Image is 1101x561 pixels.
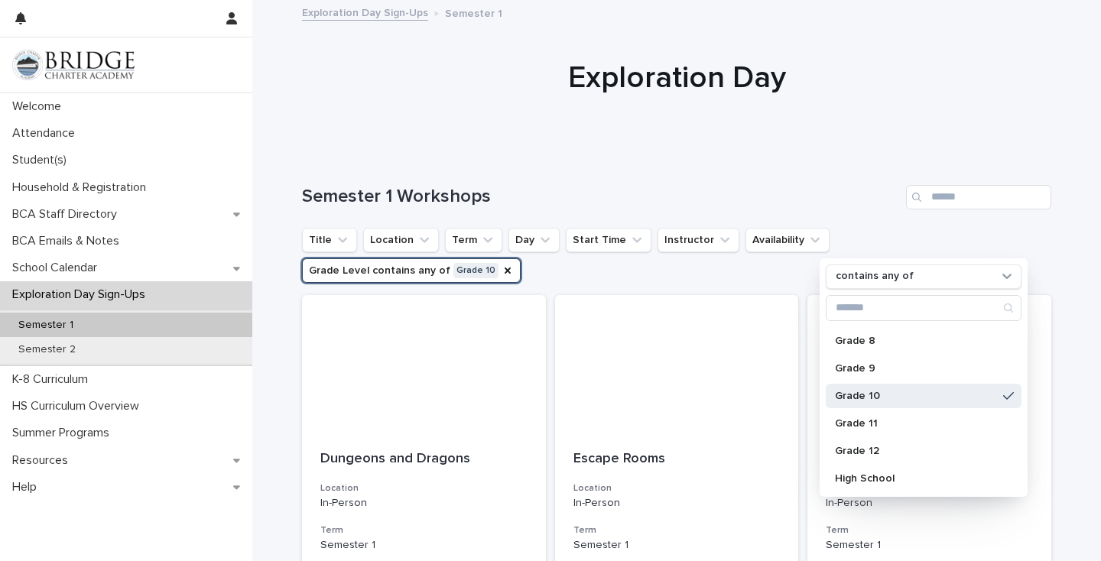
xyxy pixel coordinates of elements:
p: BCA Staff Directory [6,207,129,222]
h1: Exploration Day [302,60,1051,96]
h1: Semester 1 Workshops [302,186,900,208]
p: Help [6,480,49,495]
p: BCA Emails & Notes [6,234,132,248]
a: Exploration Day Sign-Ups [302,3,428,21]
p: Semester 1 [445,4,502,21]
p: In-Person [320,497,528,510]
button: Title [302,228,357,252]
h3: Location [573,482,781,495]
p: Resources [6,453,80,468]
input: Search [827,296,1021,320]
p: Student(s) [6,153,79,167]
div: Search [826,295,1021,321]
p: Grade 12 [835,446,997,456]
h3: Term [826,524,1033,537]
p: Grade 10 [835,391,997,401]
button: Day [508,228,560,252]
img: V1C1m3IdTEidaUdm9Hs0 [12,50,135,80]
p: In-Person [573,497,781,510]
p: Semester 1 [320,539,528,552]
p: Welcome [6,99,73,114]
p: In-Person [826,497,1033,510]
p: Grade 11 [835,418,997,429]
button: Instructor [658,228,739,252]
h3: Term [320,524,528,537]
p: Escape Rooms [573,451,781,468]
p: Summer Programs [6,426,122,440]
h3: Term [573,524,781,537]
p: Attendance [6,126,87,141]
button: Grade Level [302,258,521,283]
p: Household & Registration [6,180,158,195]
input: Search [906,185,1051,209]
p: High School [835,473,997,484]
p: Semester 1 [573,539,781,552]
button: Start Time [566,228,651,252]
p: K-8 Curriculum [6,372,100,387]
p: Semester 2 [6,343,88,356]
p: Grade 9 [835,363,997,374]
button: Location [363,228,439,252]
p: Exploration Day Sign-Ups [6,287,158,302]
button: Availability [745,228,830,252]
h3: Location [320,482,528,495]
p: Grade 8 [835,336,997,346]
p: Dungeons and Dragons [320,451,528,468]
p: HS Curriculum Overview [6,399,151,413]
button: Term [445,228,502,252]
p: Semester 1 [6,319,86,332]
p: School Calendar [6,261,109,275]
p: contains any of [836,270,914,283]
p: Semester 1 [826,539,1033,552]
